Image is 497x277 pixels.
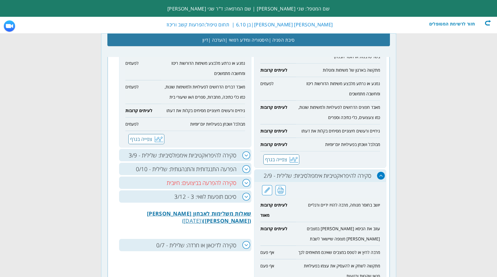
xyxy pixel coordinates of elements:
[298,249,380,255] span: מרבה לרוץ או לטפס במצבים שאינם מתאימים לכך
[147,210,251,224] b: שאלות משלימות לאבחון [PERSON_NAME] ([PERSON_NAME])
[105,20,333,29] div: |
[254,169,386,182] h3: סקירה להיפראקטיביות אימפולסיביות: שלילית - 2/9
[125,108,152,113] span: לעיתים קרובות
[165,21,235,28] span: | תחום טיפול:
[190,121,245,127] span: מבולבל ושכחן בפעילויות יום־יומיות
[260,202,287,218] span: לעיתים קרובות מאוד
[119,190,251,203] h3: סיכום תופעות לוואי: 3 - 3/12
[208,34,225,46] span: הערכה |
[306,81,380,97] span: נמנע או נרתע מלבצע משימות הדורשות ריכוז ומחשבה מתמשכים
[166,21,205,28] label: הפרעות קשב וריכוז
[3,20,16,33] img: ZoomMeetingIcon.png
[125,60,139,66] span: לפעמים
[225,34,268,46] span: היסטוריה ומידע רפואי |
[260,104,287,110] span: לעיתים קרובות
[323,67,380,73] span: מתקשה בארגון של משימות ומטלות
[166,108,245,113] span: גירויים ורעשים חיצוניים מסיחים בקלות את דעתו
[298,104,380,120] span: מאבד חפצים הדרושים לפעילויות ולמשימות שונות, כמו צעצועים, כלי כתיבה וספרים
[125,84,139,90] span: לפעמים
[171,60,245,76] span: נמנע או נרתע מלבצע משימות הדורשות ריכוז ומחשבה מתמשכים
[236,21,251,28] label: בן 6.10
[262,88,274,93] u: בטן אגן
[307,226,380,242] span: עוזב את הכיסא [PERSON_NAME] במצבים [PERSON_NAME] מצופה שיישאר לשבת
[128,134,164,144] a: צפייה בגרף
[119,177,251,189] h3: סקירה להפרעה בביצועים: חיובית
[254,21,333,28] span: [PERSON_NAME] [PERSON_NAME]
[119,239,251,251] h3: סקירה לדיכאון או חרדה: שלילית - 0/7
[210,18,274,23] u: מחלות כרוניות, ניתוחים וסקירת מערכות
[119,149,251,161] h3: סקירה להיפראקטיביות אימפולסיביות: שלילית - 3/9
[422,20,491,26] div: חזור לרשימת המטופלים
[301,128,380,134] span: גירויים ורעשים חיצוניים מסיחים בקלות את דעתו
[167,5,330,12] span: שם המטפל: שני [PERSON_NAME] | שם המרפאה: ד"ר שני [PERSON_NAME]
[127,210,251,224] label: ([DATE])
[248,42,274,48] u: בעיות נוירולוגיות
[260,128,287,134] span: לעיתים קרובות
[231,65,274,70] u: [PERSON_NAME] ריאות
[260,81,274,86] span: לפעמים
[125,121,139,127] span: לפעמים
[263,154,299,165] a: צפייה בגרף
[260,263,274,269] span: אף פעם
[269,34,295,46] span: סיבת הפניה |
[260,249,274,255] span: אף פעם
[325,141,380,147] span: מבולבל ושכחן בפעילויות יום־יומיות
[202,34,208,46] span: דיון
[308,202,380,208] span: יושב בחוסר מנוחה, מרבה להזיז ידיים ורגליים
[260,141,287,147] span: לעיתים קרובות
[260,67,287,73] span: לעיתים קרובות
[260,226,287,231] span: לעיתים קרובות
[165,84,245,100] span: מאבד דברים הדרושים לפעילויות ולמשימות שונות, כמו כלי כתיבה, מחברות, ספרים ו/או שיעורי בית
[123,53,241,59] strong: ידוע על מים באוזניים כבר שנה וחצי, במעקב אצל [PERSON_NAME]״ג
[119,163,251,175] h3: הפרעה התנגדותית והתנהגותית: שלילית - 0/10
